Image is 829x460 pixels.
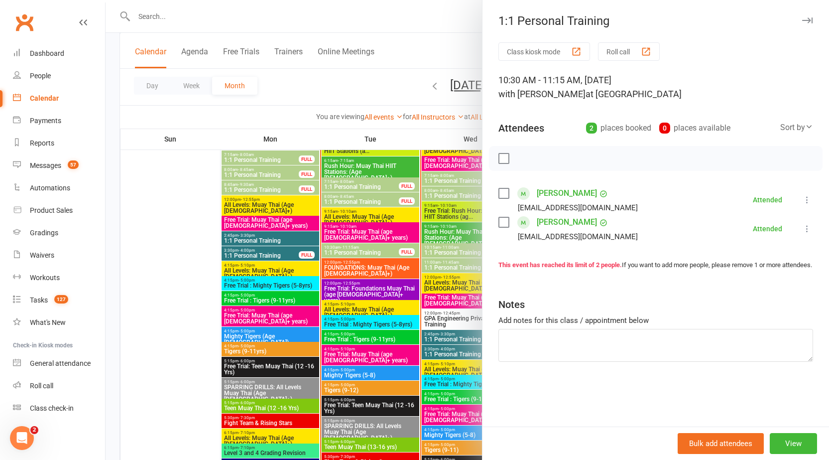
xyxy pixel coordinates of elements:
span: with [PERSON_NAME] [498,89,586,99]
a: Waivers [13,244,105,267]
a: [PERSON_NAME] [537,214,597,230]
div: Dashboard [30,49,64,57]
a: People [13,65,105,87]
button: Class kiosk mode [498,42,590,61]
div: People [30,72,51,80]
a: Messages 57 [13,154,105,177]
div: places available [659,121,730,135]
a: Tasks 127 [13,289,105,311]
span: 127 [54,295,68,304]
a: Dashboard [13,42,105,65]
a: Reports [13,132,105,154]
div: Gradings [30,229,58,237]
a: General attendance kiosk mode [13,352,105,375]
a: Clubworx [12,10,37,35]
div: Waivers [30,251,54,259]
a: What's New [13,311,105,334]
a: Roll call [13,375,105,397]
a: Class kiosk mode [13,397,105,420]
div: Attendees [498,121,544,135]
div: If you want to add more people, please remove 1 or more attendees. [498,260,813,271]
div: 1:1 Personal Training [482,14,829,28]
a: Product Sales [13,199,105,222]
div: Tasks [30,296,48,304]
div: Product Sales [30,206,73,214]
div: Automations [30,184,70,192]
button: Roll call [598,42,660,61]
a: Automations [13,177,105,199]
iframe: Intercom live chat [10,426,34,450]
div: [EMAIL_ADDRESS][DOMAIN_NAME] [518,230,638,243]
span: 2 [30,426,38,434]
a: Workouts [13,267,105,289]
div: What's New [30,318,66,326]
button: View [770,433,817,454]
div: Workouts [30,274,60,282]
div: places booked [586,121,651,135]
div: General attendance [30,359,91,367]
div: [EMAIL_ADDRESS][DOMAIN_NAME] [518,201,638,214]
a: [PERSON_NAME] [537,185,597,201]
a: Calendar [13,87,105,110]
div: Notes [498,298,525,311]
strong: This event has reached its limit of 2 people. [498,261,622,269]
div: Payments [30,117,61,125]
button: Bulk add attendees [678,433,764,454]
a: Payments [13,110,105,132]
div: 2 [586,123,597,134]
div: Attended [753,225,782,232]
div: Messages [30,161,61,169]
div: Reports [30,139,54,147]
span: at [GEOGRAPHIC_DATA] [586,89,682,99]
div: 10:30 AM - 11:15 AM, [DATE] [498,73,813,101]
div: Sort by [780,121,813,134]
div: Roll call [30,382,53,390]
div: Class check-in [30,404,74,412]
div: Add notes for this class / appointment below [498,314,813,326]
div: 0 [659,123,670,134]
a: Gradings [13,222,105,244]
span: 57 [68,160,79,169]
div: Attended [753,196,782,203]
div: Calendar [30,94,59,102]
